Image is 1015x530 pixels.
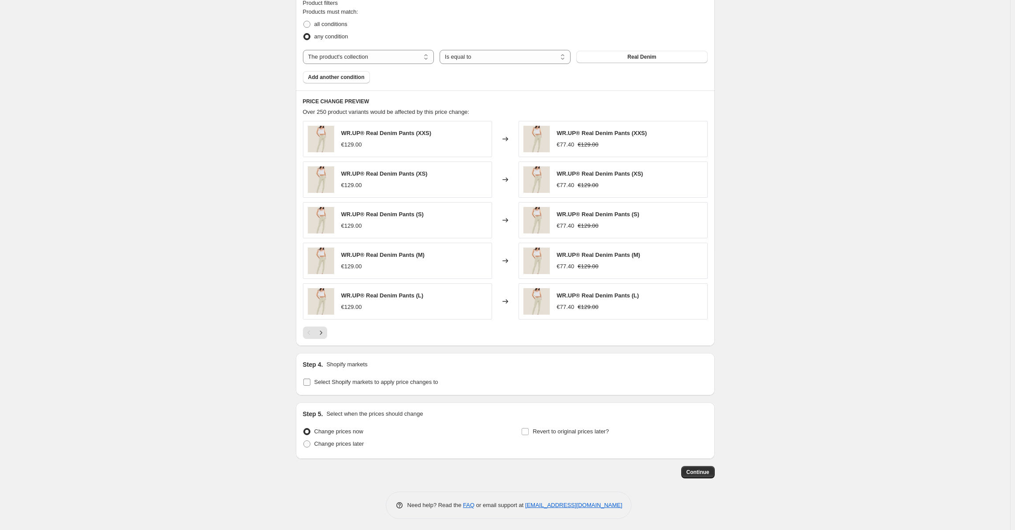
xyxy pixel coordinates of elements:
span: WR.UP® Real Denim Pants (L) [557,292,639,299]
strike: €129.00 [578,262,598,271]
span: Select Shopify markets to apply price changes to [314,379,438,385]
nav: Pagination [303,327,327,339]
div: €77.40 [557,303,575,312]
span: WR.UP® Real Denim Pants (XS) [341,170,428,177]
div: €77.40 [557,181,575,190]
span: WR.UP® Real Denim Pants (M) [341,252,425,258]
span: WR.UP® Real Denim Pants (XXS) [341,130,432,136]
img: 1653_80x.jpg [523,126,550,152]
span: WR.UP® Real Denim Pants (M) [557,252,640,258]
span: WR.UP® Real Denim Pants (XS) [557,170,643,177]
span: Over 250 product variants would be affected by this price change: [303,109,470,115]
img: 1653_80x.jpg [308,207,334,233]
div: €129.00 [341,140,362,149]
span: WR.UP® Real Denim Pants (S) [557,211,639,218]
span: Revert to original prices later? [533,428,609,435]
div: €129.00 [341,181,362,190]
span: Continue [687,469,709,476]
strike: €129.00 [578,181,598,190]
span: Change prices later [314,440,364,447]
button: Add another condition [303,71,370,83]
span: Products must match: [303,8,358,15]
img: 1653_80x.jpg [308,248,334,274]
img: 1653_80x.jpg [523,248,550,274]
strike: €129.00 [578,303,598,312]
span: Need help? Read the [407,502,463,508]
span: all conditions [314,21,347,27]
img: 1653_80x.jpg [523,288,550,315]
p: Select when the prices should change [326,410,423,418]
div: €129.00 [341,303,362,312]
h2: Step 5. [303,410,323,418]
div: €129.00 [341,222,362,230]
button: Next [315,327,327,339]
span: WR.UP® Real Denim Pants (XXS) [557,130,647,136]
span: or email support at [474,502,525,508]
h2: Step 4. [303,360,323,369]
span: WR.UP® Real Denim Pants (S) [341,211,424,218]
img: 1653_80x.jpg [523,207,550,233]
span: Add another condition [308,74,365,81]
h6: PRICE CHANGE PREVIEW [303,98,708,105]
span: Real Denim [627,53,656,60]
img: 1653_80x.jpg [523,166,550,193]
img: 1653_80x.jpg [308,166,334,193]
img: 1653_80x.jpg [308,126,334,152]
div: €129.00 [341,262,362,271]
button: Continue [681,466,715,478]
strike: €129.00 [578,140,598,149]
a: FAQ [463,502,474,508]
span: Change prices now [314,428,363,435]
img: 1653_80x.jpg [308,288,334,315]
div: €77.40 [557,262,575,271]
div: €77.40 [557,140,575,149]
div: €77.40 [557,222,575,230]
p: Shopify markets [326,360,367,369]
span: WR.UP® Real Denim Pants (L) [341,292,424,299]
strike: €129.00 [578,222,598,230]
button: Real Denim [576,51,707,63]
span: any condition [314,33,348,40]
a: [EMAIL_ADDRESS][DOMAIN_NAME] [525,502,622,508]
